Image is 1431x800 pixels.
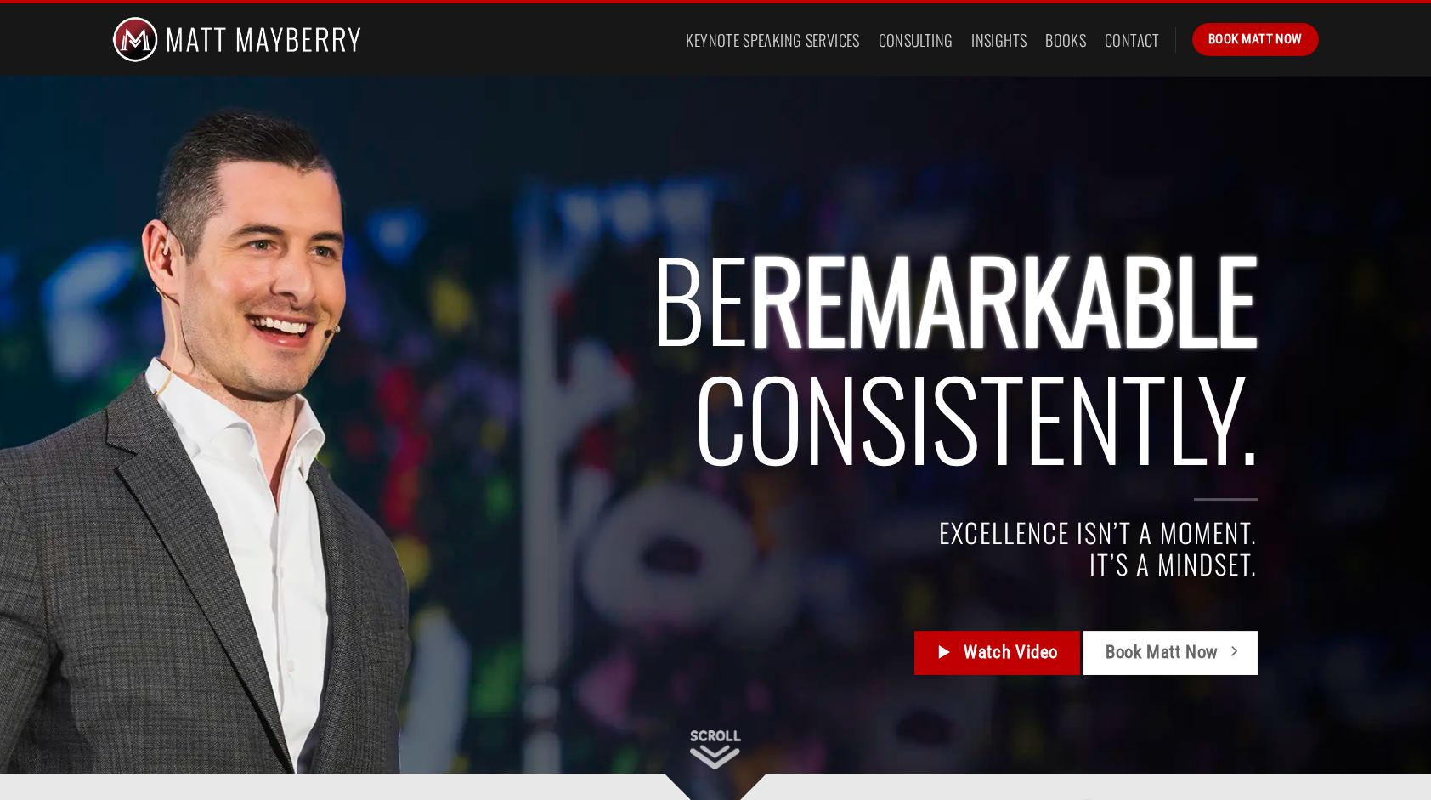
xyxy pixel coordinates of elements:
a: Watch Video [914,631,1080,675]
h2: BE [247,238,1258,477]
img: Scroll Down [690,730,741,769]
span: Book Matt Now [1106,638,1219,667]
a: Contact [1105,25,1160,55]
img: Matt Mayberry [112,3,361,76]
a: Insights [971,25,1027,55]
h4: EXCELLENCE ISN’T A MOMENT. [247,517,1258,548]
span: REMARKABLE [749,217,1258,377]
span: Watch Video [964,638,1058,667]
a: Book Matt Now [1083,631,1257,675]
a: Books [1045,25,1086,55]
a: Consulting [879,25,953,55]
a: Book Matt Now [1192,23,1319,55]
span: Consistently. [693,336,1258,496]
a: Keynote Speaking Services [686,25,859,55]
span: Book Matt Now [1208,29,1303,49]
h4: IT’S A MINDSET. [247,548,1258,580]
